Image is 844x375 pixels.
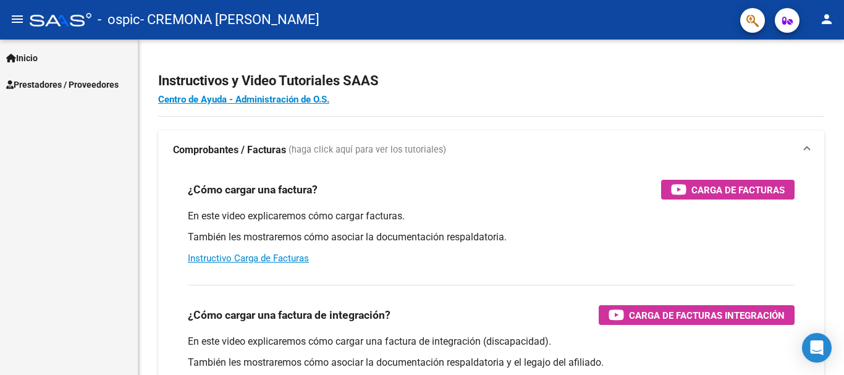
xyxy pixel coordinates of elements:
button: Carga de Facturas [661,180,795,200]
p: También les mostraremos cómo asociar la documentación respaldatoria. [188,230,795,244]
span: (haga click aquí para ver los tutoriales) [289,143,446,157]
mat-expansion-panel-header: Comprobantes / Facturas (haga click aquí para ver los tutoriales) [158,130,824,170]
h3: ¿Cómo cargar una factura de integración? [188,306,390,324]
a: Instructivo Carga de Facturas [188,253,309,264]
span: Inicio [6,51,38,65]
span: Carga de Facturas [691,182,785,198]
h3: ¿Cómo cargar una factura? [188,181,318,198]
a: Centro de Ayuda - Administración de O.S. [158,94,329,105]
mat-icon: menu [10,12,25,27]
span: - CREMONA [PERSON_NAME] [140,6,319,33]
span: Carga de Facturas Integración [629,308,785,323]
span: Prestadores / Proveedores [6,78,119,91]
div: Open Intercom Messenger [802,333,832,363]
strong: Comprobantes / Facturas [173,143,286,157]
h2: Instructivos y Video Tutoriales SAAS [158,69,824,93]
span: - ospic [98,6,140,33]
button: Carga de Facturas Integración [599,305,795,325]
p: También les mostraremos cómo asociar la documentación respaldatoria y el legajo del afiliado. [188,356,795,369]
p: En este video explicaremos cómo cargar facturas. [188,209,795,223]
mat-icon: person [819,12,834,27]
p: En este video explicaremos cómo cargar una factura de integración (discapacidad). [188,335,795,348]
